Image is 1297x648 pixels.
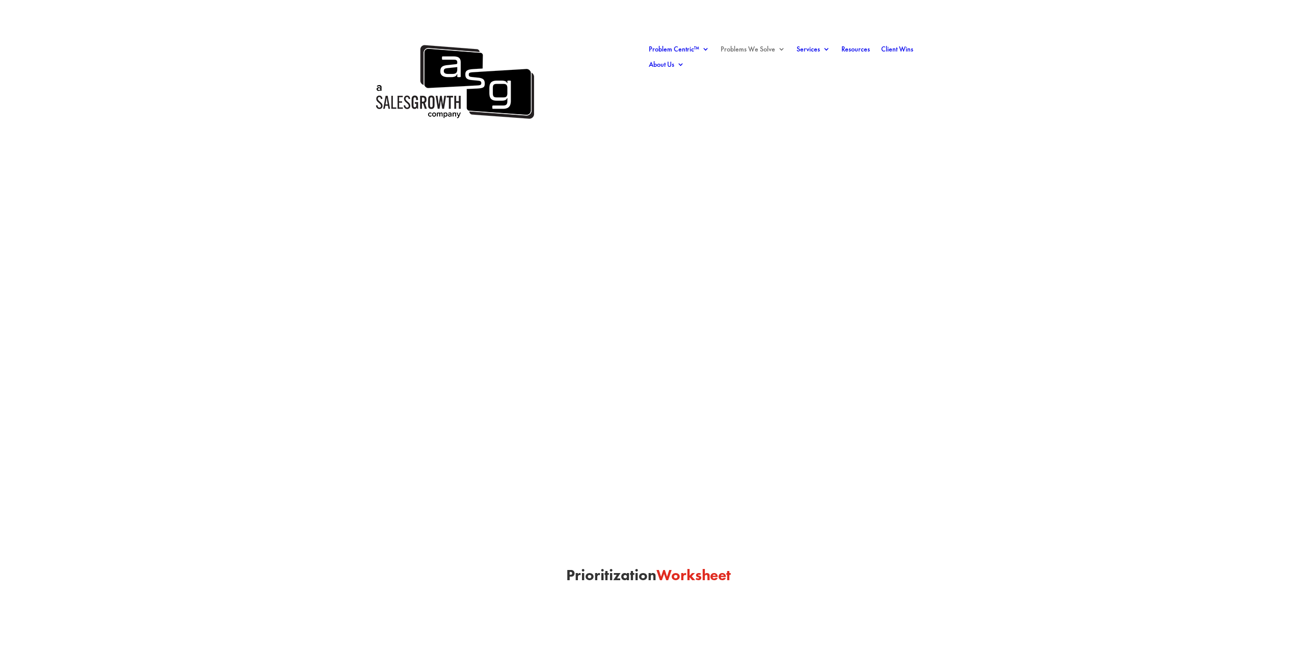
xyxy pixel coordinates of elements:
[656,565,731,585] span: Worksheet
[649,45,709,57] a: Problem Centric™
[374,567,924,588] h1: Prioritization
[797,45,830,57] a: Services
[374,41,534,123] img: ASG Co. Logo
[881,45,913,57] a: Client Wins
[721,45,785,57] a: Problems We Solve
[841,45,870,57] a: Resources
[649,61,684,72] a: About Us
[374,116,534,125] a: A Sales Growth Company Logo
